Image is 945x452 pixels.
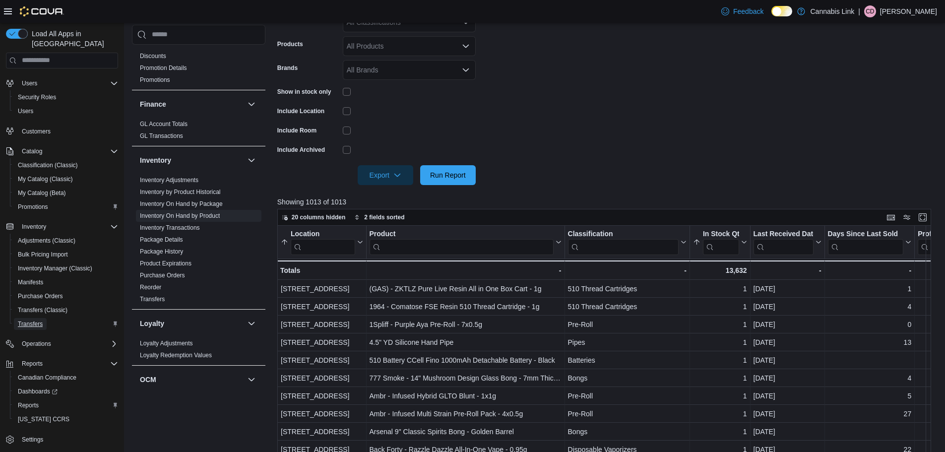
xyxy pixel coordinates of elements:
span: Promotions [18,203,48,211]
input: Dark Mode [771,6,792,16]
div: Charlie Draper [864,5,876,17]
div: 1 [693,390,747,402]
a: Settings [18,434,47,446]
a: Customers [18,126,55,137]
div: In Stock Qty [703,229,739,239]
a: Adjustments (Classic) [14,235,79,247]
h3: Inventory [140,155,171,165]
div: Totals [280,264,363,276]
div: [DATE] [753,301,821,313]
p: Showing 1013 of 1013 [277,197,938,207]
label: Products [277,40,303,48]
span: My Catalog (Classic) [18,175,73,183]
span: Washington CCRS [14,413,118,425]
button: Security Roles [10,90,122,104]
button: Transfers (Classic) [10,303,122,317]
span: Users [18,77,118,89]
button: Settings [2,432,122,447]
button: Reports [2,357,122,371]
button: Customers [2,124,122,138]
a: Promotions [140,76,170,83]
button: My Catalog (Beta) [10,186,122,200]
div: In Stock Qty [703,229,739,255]
button: Loyalty [246,318,257,329]
span: Reports [18,358,118,370]
button: Users [10,104,122,118]
span: My Catalog (Beta) [14,187,118,199]
button: Inventory [140,155,244,165]
a: GL Account Totals [140,121,188,128]
div: 1 [693,319,747,330]
span: GL Account Totals [140,120,188,128]
a: Classification (Classic) [14,159,82,171]
span: Package History [140,248,183,256]
span: Operations [22,340,51,348]
span: Transfers (Classic) [18,306,67,314]
div: Loyalty [132,337,265,365]
button: Inventory [246,154,257,166]
div: 777 Smoke - 14" Mushroom Design Glass Bong - 7mm Thick w/ Ice Catcher [369,372,561,384]
button: Classification (Classic) [10,158,122,172]
div: (GAS) - ZKTLZ Pure Live Resin All in One Box Cart - 1g [369,283,561,295]
p: [PERSON_NAME] [880,5,937,17]
span: Package Details [140,236,183,244]
span: Users [14,105,118,117]
div: 1 [693,301,747,313]
span: Loyalty Adjustments [140,339,193,347]
div: Discounts & Promotions [132,50,265,90]
span: Users [18,107,33,115]
button: [US_STATE] CCRS [10,412,122,426]
div: [DATE] [753,283,821,295]
span: Run Report [430,170,466,180]
a: Product Expirations [140,260,191,267]
span: Product Expirations [140,259,191,267]
div: 27 [827,408,911,420]
span: Inventory On Hand by Product [140,212,220,220]
div: Classification [567,229,678,255]
div: Ambr - Infused Hybrid GLTO Blunt - 1x1g [369,390,561,402]
div: 4 [827,301,911,313]
p: Cannabis Link [810,5,854,17]
div: 13,632 [693,264,747,276]
span: Manifests [14,276,118,288]
div: - [567,264,686,276]
div: [STREET_ADDRESS] [281,283,363,295]
div: 0 [827,319,911,330]
div: Days Since Last Sold [827,229,903,239]
span: Bulk Pricing Import [18,251,68,258]
span: Purchase Orders [140,271,185,279]
button: Users [18,77,41,89]
span: Discounts [140,52,166,60]
button: Location [281,229,363,255]
img: Cova [20,6,64,16]
div: [STREET_ADDRESS] [281,354,363,366]
a: Promotions [14,201,52,213]
button: Bulk Pricing Import [10,248,122,261]
div: 1 [693,372,747,384]
div: [STREET_ADDRESS] [281,301,363,313]
button: Open list of options [462,42,470,50]
div: Classification [567,229,678,239]
span: CD [866,5,874,17]
span: My Catalog (Beta) [18,189,66,197]
button: Finance [246,98,257,110]
span: Promotion Details [140,64,187,72]
button: OCM [246,374,257,386]
button: In Stock Qty [693,229,747,255]
span: Inventory Manager (Classic) [18,264,92,272]
div: Ambr - Infused Multi Strain Pre-Roll Pack - 4x0.5g [369,408,561,420]
span: Dashboards [18,387,58,395]
span: Purchase Orders [14,290,118,302]
span: Customers [18,125,118,137]
label: Show in stock only [277,88,331,96]
button: My Catalog (Classic) [10,172,122,186]
button: Adjustments (Classic) [10,234,122,248]
button: Open list of options [462,66,470,74]
div: 1964 - Comatose FSE Resin 510 Thread Cartridge - 1g [369,301,561,313]
a: GL Transactions [140,132,183,139]
span: Bulk Pricing Import [14,249,118,260]
div: [DATE] [753,319,821,330]
div: [DATE] [753,390,821,402]
div: 1 [827,283,911,295]
span: Loyalty Redemption Values [140,351,212,359]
